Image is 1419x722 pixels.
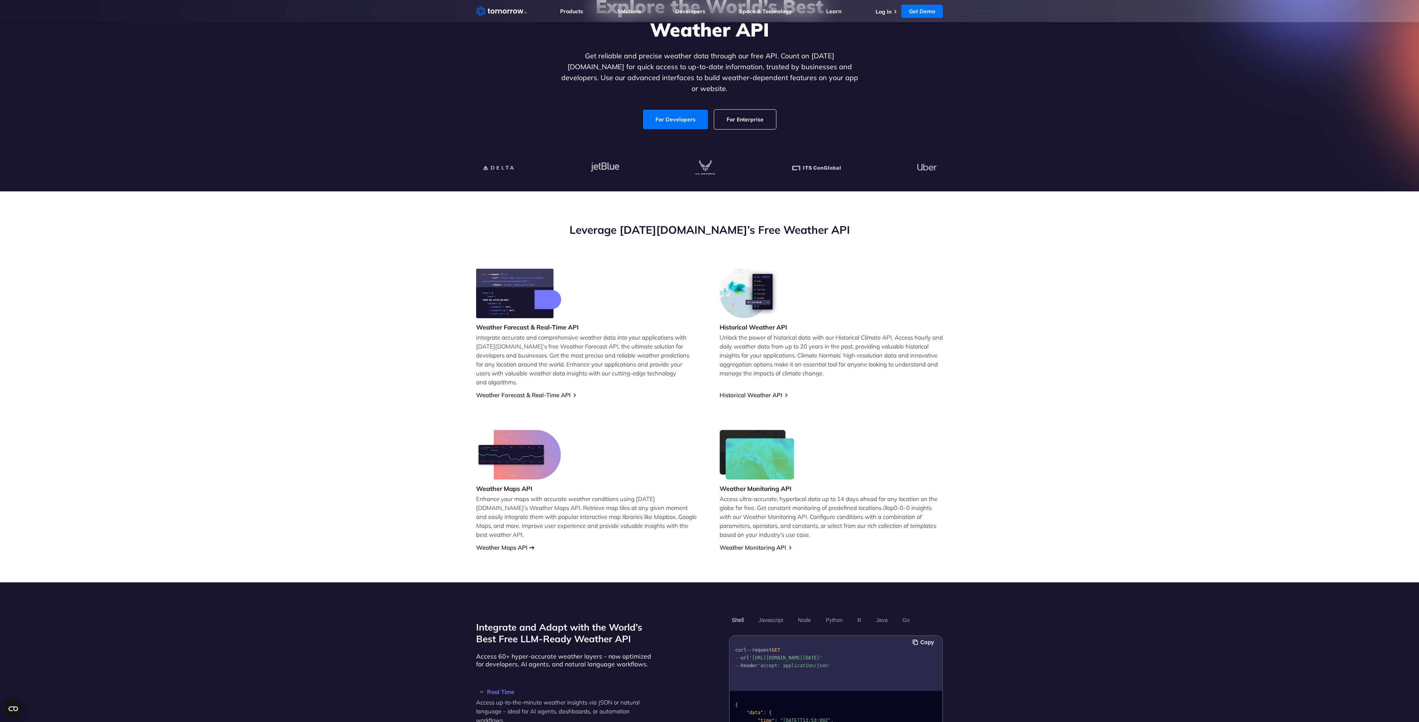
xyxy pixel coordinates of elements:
[823,613,846,627] button: Python
[739,8,792,15] a: Space & Technology
[643,110,708,129] a: For Developers
[735,655,741,661] span: --
[720,333,943,378] p: Unlock the power of historical data with our Historical Climate API. Access hourly and daily weat...
[476,5,527,17] a: Home link
[855,613,864,627] button: R
[772,647,780,653] span: GET
[476,323,579,331] h3: Weather Forecast & Real-Time API
[617,8,641,15] a: Solutions
[758,663,831,668] span: 'accept: application/json'
[735,663,741,668] span: --
[769,710,772,715] span: {
[476,223,943,237] h2: Leverage [DATE][DOMAIN_NAME]’s Free Weather API
[752,647,772,653] span: request
[559,51,860,94] p: Get reliable and precise weather data through our free API. Count on [DATE][DOMAIN_NAME] for quic...
[476,544,527,551] a: Weather Maps API
[873,613,890,627] button: Java
[4,699,23,718] button: Open CMP widget
[913,638,936,647] button: Copy
[749,655,822,661] span: '[URL][DOMAIN_NAME][DATE]'
[720,484,794,493] h3: Weather Monitoring API
[729,613,746,627] button: Shell
[476,333,699,387] p: Integrate accurate and comprehensive weather data into your applications with [DATE][DOMAIN_NAME]...
[735,647,746,653] span: curl
[560,8,583,15] a: Products
[900,613,913,627] button: Go
[795,613,813,627] button: Node
[720,391,782,399] a: Historical Weather API
[901,5,943,18] a: Get Demo
[876,8,892,15] a: Log In
[476,621,655,645] h2: Integrate and Adapt with the World’s Best Free LLM-Ready Weather API
[741,655,749,661] span: url
[746,647,752,653] span: --
[476,652,655,668] p: Access 60+ hyper-accurate weather layers – now optimized for developers, AI agents, and natural l...
[720,323,787,331] h3: Historical Weather API
[826,8,841,15] a: Learn
[476,494,699,539] p: Enhance your maps with accurate weather conditions using [DATE][DOMAIN_NAME]’s Weather Maps API. ...
[720,544,786,551] a: Weather Monitoring API
[675,8,705,15] a: Developers
[746,710,763,715] span: "data"
[735,702,738,708] span: {
[476,484,561,493] h3: Weather Maps API
[741,663,757,668] span: header
[714,110,776,129] a: For Enterprise
[756,613,786,627] button: Javascript
[476,689,655,695] h3: Real Time
[476,391,571,399] a: Weather Forecast & Real-Time API
[763,710,766,715] span: :
[720,494,943,539] p: Access ultra-accurate, hyperlocal data up to 14 days ahead for any location on the globe for free...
